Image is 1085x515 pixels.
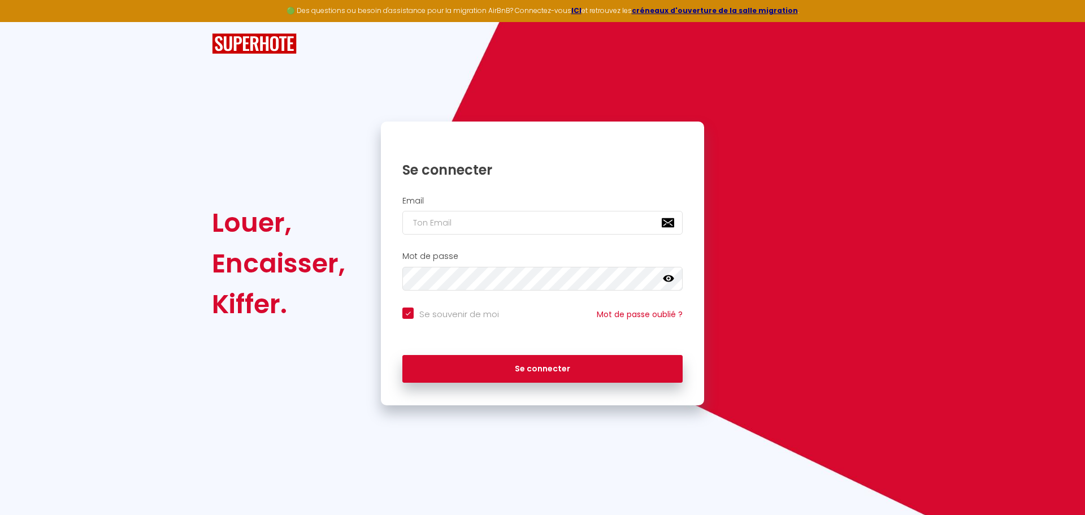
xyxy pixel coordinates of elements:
h2: Email [402,196,683,206]
h1: Se connecter [402,161,683,179]
a: Mot de passe oublié ? [597,309,683,320]
img: SuperHote logo [212,33,297,54]
div: Kiffer. [212,284,345,324]
h2: Mot de passe [402,252,683,261]
div: Encaisser, [212,243,345,284]
a: créneaux d'ouverture de la salle migration [632,6,798,15]
div: Louer, [212,202,345,243]
button: Se connecter [402,355,683,383]
input: Ton Email [402,211,683,235]
a: ICI [571,6,581,15]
